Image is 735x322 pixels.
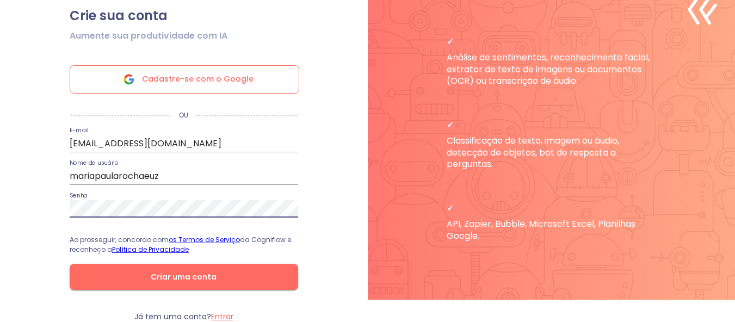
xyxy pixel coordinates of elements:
font: da Cogniflow e reconheço a [70,235,291,254]
font: Senha [70,191,88,199]
font: Entrar [211,311,233,322]
div: Cadastre-se com o Google [70,65,299,94]
font: E-mail [70,126,88,134]
font: Aumente sua produtividade com IA [70,29,227,42]
font: ✓ [447,202,454,214]
font: API, Zapier, Bubble, Microsoft Excel, Planilhas Google. [447,218,635,242]
button: Criar uma conta [70,264,298,290]
font: ✓ [447,119,454,131]
font: Classificação de texto, imagem ou áudio, detecção de objetos, bot de resposta a perguntas. [447,134,619,170]
a: os Termos de Serviço [169,235,240,244]
font: Criar uma conta [151,271,217,282]
a: Política de Privacidade [112,245,189,254]
font: Análise de sentimentos, reconhecimento facial, extrator de texto de imagens ou documentos (OCR) o... [447,51,650,87]
font: ✓ [447,35,454,48]
font: Crie sua conta [70,7,168,24]
font: Já tem uma conta? [134,311,211,322]
font: Cadastre-se com o Google [142,73,254,84]
font: OU [179,110,188,120]
font: Nome de usuário [70,158,118,166]
font: Ao prosseguir, concordo com [70,235,169,244]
